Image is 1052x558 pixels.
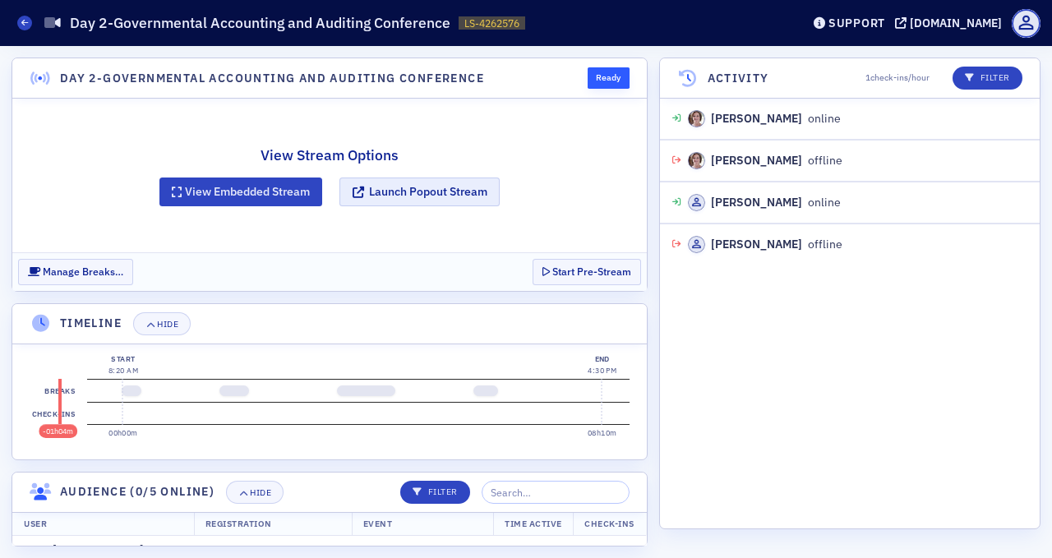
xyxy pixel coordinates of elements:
[1012,9,1040,38] span: Profile
[711,236,802,253] div: [PERSON_NAME]
[573,512,646,537] th: Check-Ins
[828,16,885,30] div: Support
[400,481,470,504] button: Filter
[711,110,802,127] div: [PERSON_NAME]
[688,194,841,211] div: online
[352,512,493,537] th: Event
[865,71,930,85] span: 1 check-ins/hour
[250,488,271,497] div: Hide
[18,259,133,284] button: Manage Breaks…
[493,512,574,537] th: Time Active
[60,315,122,332] h4: Timeline
[108,428,138,437] time: 00h00m
[895,17,1008,29] button: [DOMAIN_NAME]
[108,366,138,375] time: 8:20 AM
[588,67,630,89] div: Ready
[108,353,138,365] div: Start
[413,486,458,499] p: Filter
[711,152,802,169] div: [PERSON_NAME]
[708,70,769,87] h4: Activity
[688,152,842,169] div: offline
[588,366,616,375] time: 4:30 PM
[482,481,630,504] input: Search…
[533,259,641,284] button: Start Pre-Stream
[29,403,78,426] label: Check-ins
[60,70,484,87] h4: Day 2-Governmental Accounting and Auditing Conference
[339,178,500,206] button: Launch Popout Stream
[965,71,1010,85] p: Filter
[70,13,450,33] h1: Day 2-Governmental Accounting and Auditing Conference
[711,194,802,211] div: [PERSON_NAME]
[464,16,519,30] span: LS-4262576
[60,483,215,500] h4: Audience (0/5 online)
[910,16,1002,30] div: [DOMAIN_NAME]
[953,67,1022,90] button: Filter
[588,353,616,365] div: End
[226,481,284,504] button: Hide
[133,312,191,335] button: Hide
[194,512,352,537] th: Registration
[688,110,841,127] div: online
[12,512,194,537] th: User
[159,178,322,206] button: View Embedded Stream
[588,428,617,437] time: 08h10m
[42,380,79,403] label: Breaks
[688,236,842,253] div: offline
[157,320,178,329] div: Hide
[159,145,500,166] h2: View Stream Options
[43,427,73,436] time: -01h04m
